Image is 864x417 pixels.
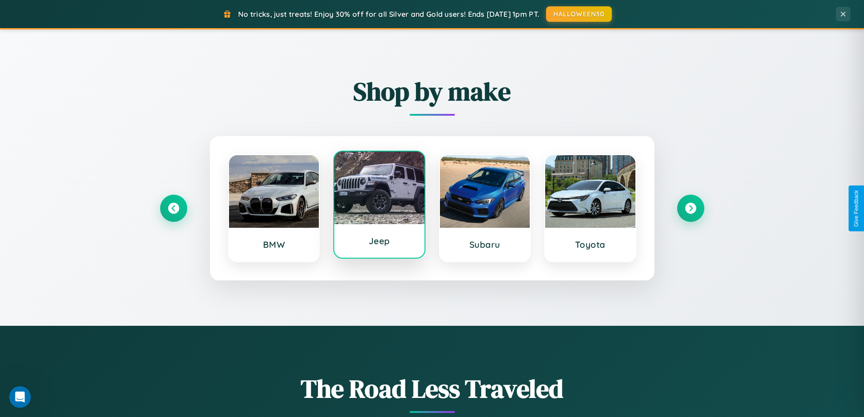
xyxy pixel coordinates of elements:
[160,371,704,406] h1: The Road Less Traveled
[554,239,626,250] h3: Toyota
[238,239,310,250] h3: BMW
[853,190,859,227] div: Give Feedback
[9,386,31,408] iframe: Intercom live chat
[160,74,704,109] h2: Shop by make
[449,239,521,250] h3: Subaru
[343,235,415,246] h3: Jeep
[238,10,539,19] span: No tricks, just treats! Enjoy 30% off for all Silver and Gold users! Ends [DATE] 1pm PT.
[546,6,612,22] button: HALLOWEEN30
